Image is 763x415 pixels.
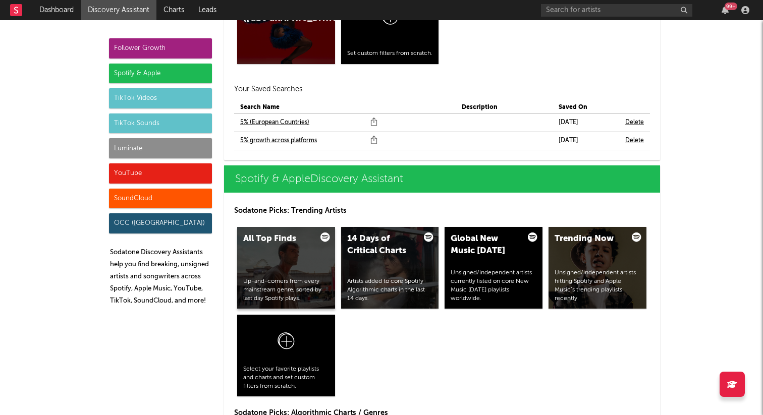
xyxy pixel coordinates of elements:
p: Sodatone Picks: Trending Artists [234,205,650,217]
div: Unsigned/independent artists currently listed on core New Music [DATE] playlists worldwide. [451,269,536,303]
div: Unsigned/independent artists hitting Spotify and Apple Music’s trending playlists recently. [555,269,640,303]
div: OCC ([GEOGRAPHIC_DATA]) [109,213,212,233]
td: Delete [619,132,650,150]
div: 99 + [725,3,737,10]
p: Sodatone Discovery Assistants help you find breaking, unsigned artists and songwriters across Spo... [110,247,212,307]
a: Global New Music [DATE]Unsigned/independent artists currently listed on core New Music [DATE] pla... [445,227,542,309]
a: All Top FindsUp-and-comers from every mainstream genre, sorted by last day Spotify plays. [237,227,335,309]
div: Select your favorite playlists and charts and set custom filters from scratch. [243,365,329,390]
a: 5% growth across platforms [240,135,317,147]
div: All Top Finds [243,233,312,245]
div: SoundCloud [109,189,212,209]
input: Search for artists [541,4,692,17]
div: TikTok Sounds [109,113,212,134]
div: Artists added to core Spotify Algorithmic charts in the last 14 days. [347,277,433,303]
div: TikTok Videos [109,88,212,108]
div: Set custom filters from scratch. [347,49,433,58]
a: Select your favorite playlists and charts and set custom filters from scratch. [237,315,335,396]
th: Saved On [553,101,619,114]
div: YouTube [109,163,212,184]
a: 5% (European Countries) [240,116,309,129]
a: 14 Days of Critical ChartsArtists added to core Spotify Algorithmic charts in the last 14 days. [341,227,439,309]
td: [DATE] [553,113,619,132]
a: Trending NowUnsigned/independent artists hitting Spotify and Apple Music’s trending playlists rec... [549,227,646,309]
td: [DATE] [553,132,619,150]
a: Spotify & AppleDiscovery Assistant [224,165,660,193]
td: Delete [619,113,650,132]
div: Spotify & Apple [109,64,212,84]
th: Search Name [234,101,456,114]
h2: Your Saved Searches [234,83,650,95]
div: Trending Now [555,233,623,245]
div: Global New Music [DATE] [451,233,519,257]
div: Follower Growth [109,38,212,58]
div: Luminate [109,138,212,158]
th: Description [456,101,553,114]
div: 14 Days of Critical Charts [347,233,416,257]
button: 99+ [722,6,729,14]
div: Up-and-comers from every mainstream genre, sorted by last day Spotify plays. [243,277,329,303]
